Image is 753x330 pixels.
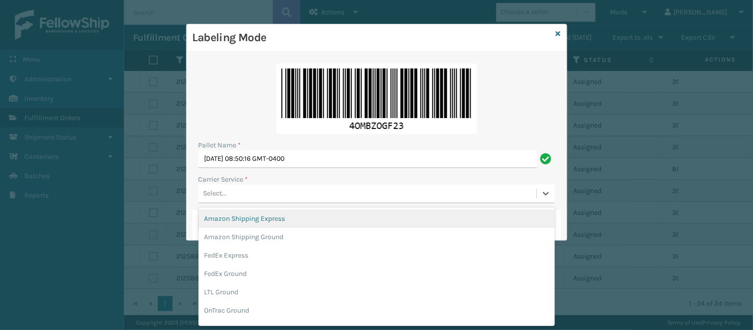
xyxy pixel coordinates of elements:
label: Carrier Service [199,174,248,185]
div: Select... [204,189,227,199]
label: Pallet Name [199,140,241,150]
img: iQVMAAAAAZJREFUAwCYdZ6Qg2E8TgAAAABJRU5ErkJggg== [276,64,477,134]
div: OnTrac Ground [199,301,555,320]
div: FedEx Express [199,246,555,264]
div: Amazon Shipping Ground [199,228,555,246]
div: LTL Ground [199,283,555,301]
div: FedEx Ground [199,264,555,283]
div: Amazon Shipping Express [199,209,555,228]
h3: Labeling Mode [193,30,552,45]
